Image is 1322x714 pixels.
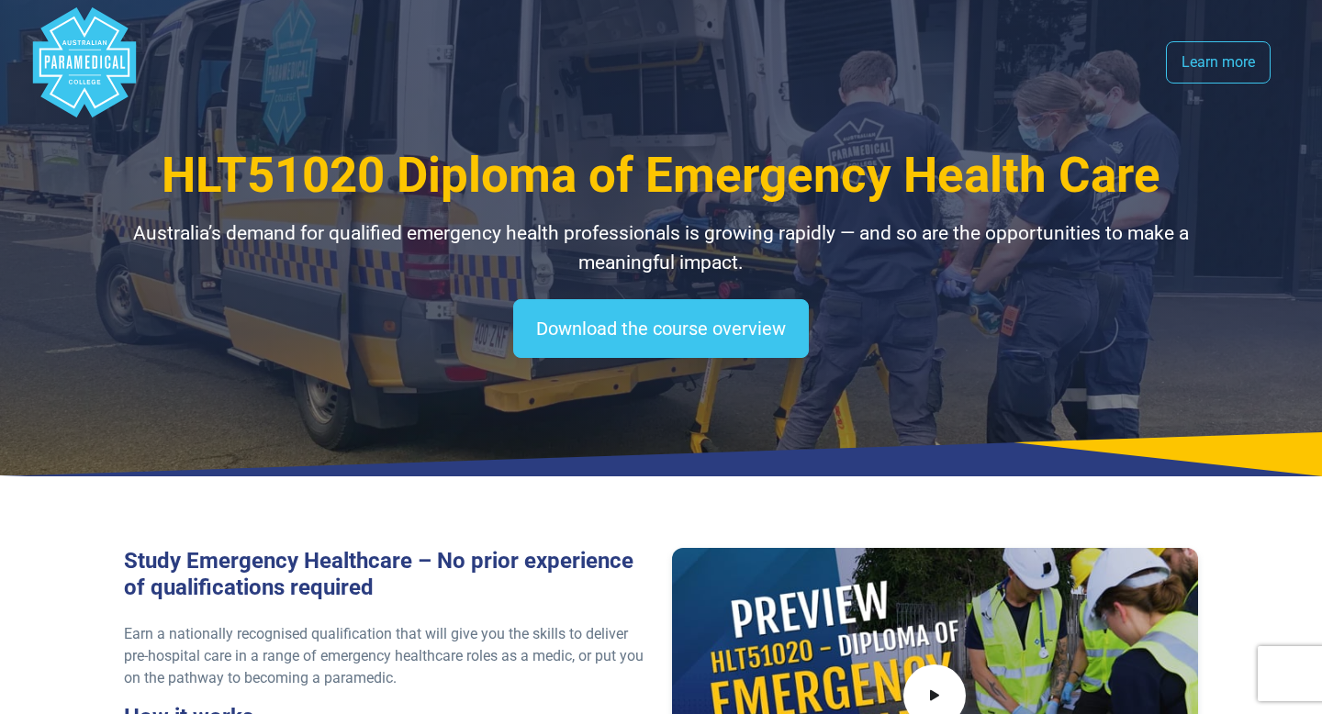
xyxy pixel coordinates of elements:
p: Australia’s demand for qualified emergency health professionals is growing rapidly — and so are t... [124,219,1198,277]
h3: Study Emergency Healthcare – No prior experience of qualifications required [124,548,650,601]
p: Earn a nationally recognised qualification that will give you the skills to deliver pre-hospital ... [124,623,650,689]
div: Australian Paramedical College [29,7,140,117]
a: Download the course overview [513,299,809,358]
a: Learn more [1166,41,1271,84]
span: HLT51020 Diploma of Emergency Health Care [162,147,1160,204]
